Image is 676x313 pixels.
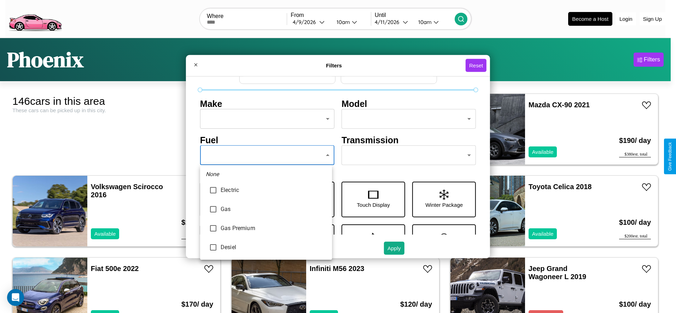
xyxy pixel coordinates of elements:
[221,186,326,194] span: Electric
[206,170,219,179] em: None
[221,205,326,213] span: Gas
[221,224,326,233] span: Gas Premium
[668,142,672,171] div: Give Feedback
[7,289,24,306] div: Open Intercom Messenger
[221,243,326,252] span: Desiel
